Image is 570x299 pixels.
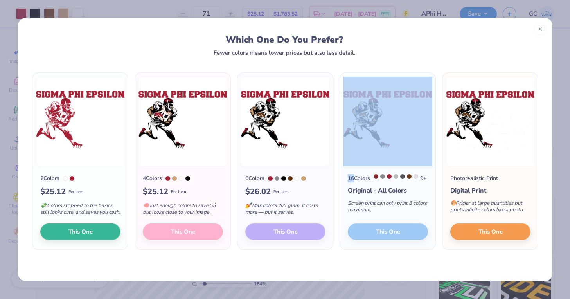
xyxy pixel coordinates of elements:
div: Cool Gray 4 C [394,174,398,179]
img: 16 color option [343,77,432,166]
span: 🧠 [143,202,149,209]
button: This One [450,223,530,240]
div: Max colors, full glam. It costs more — but it serves. [245,198,325,223]
div: 1545 C [407,174,412,179]
div: 6 Colors [245,174,264,182]
div: 728 C [301,176,306,181]
div: 2 Colors [40,174,59,182]
img: 4 color option [138,77,227,166]
span: $ 26.02 [245,186,271,198]
div: Black [185,176,190,181]
span: 💸 [40,202,47,209]
div: 201 C [268,176,273,181]
div: Black [281,176,286,181]
div: White [179,176,183,181]
img: 2 color option [36,77,125,166]
div: 201 C [70,176,74,181]
div: Screen print can only print 8 colors maximum. [348,195,428,221]
img: 6 color option [241,77,330,166]
div: Original - All Colors [348,186,428,195]
span: Per Item [273,189,289,195]
div: Cool Gray 11 C [400,174,405,179]
div: Fewer colors means lower prices but also less detail. [214,50,356,56]
div: Cool Gray 8 C [380,174,385,179]
span: 🎨 [450,200,457,207]
button: This One [40,223,120,240]
div: Which One Do You Prefer? [39,34,530,45]
span: Per Item [171,189,186,195]
span: $ 25.12 [143,186,168,198]
div: Photorealistic Print [450,174,498,182]
div: 16 Colors [348,174,370,182]
img: Photorealistic preview [446,77,535,166]
div: Just enough colors to save $$ but looks close to your image. [143,198,223,223]
span: Per Item [68,189,84,195]
div: 663 C [414,174,418,179]
div: 201 C [165,176,170,181]
div: White [295,176,299,181]
div: Digital Print [450,186,530,195]
div: 728 C [172,176,177,181]
div: Colors stripped to the basics, still looks cute, and saves you cash. [40,198,120,223]
span: $ 25.12 [40,186,66,198]
span: 💅 [245,202,252,209]
div: 1545 C [288,176,293,181]
span: This One [68,227,92,236]
div: 1815 C [374,174,378,179]
div: 201 C [387,174,392,179]
div: Cool Gray 8 C [275,176,279,181]
span: This One [478,227,502,236]
div: 4 Colors [143,174,162,182]
div: White [63,176,68,181]
div: Pricier at large quantities but prints infinite colors like a photo [450,195,530,221]
div: 9 + [374,174,426,182]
